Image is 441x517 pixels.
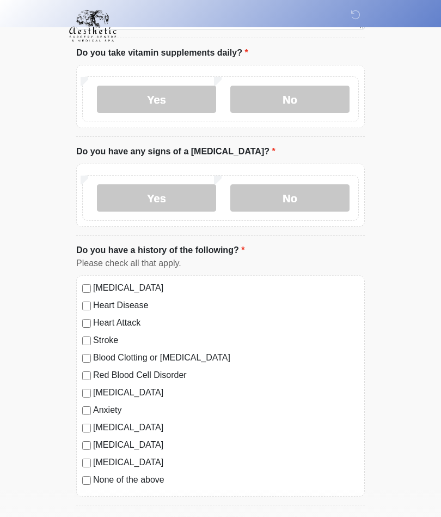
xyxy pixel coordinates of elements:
[82,319,91,328] input: Heart Attack
[93,456,359,469] label: [MEDICAL_DATA]
[93,404,359,417] label: Anxiety
[93,334,359,347] label: Stroke
[82,389,91,398] input: [MEDICAL_DATA]
[230,184,350,212] label: No
[82,476,91,485] input: None of the above
[76,257,365,270] div: Please check all that apply.
[230,86,350,113] label: No
[93,299,359,312] label: Heart Disease
[93,281,359,294] label: [MEDICAL_DATA]
[97,184,216,212] label: Yes
[93,351,359,364] label: Blood Clotting or [MEDICAL_DATA]
[76,145,275,158] label: Do you have any signs of a [MEDICAL_DATA]?
[82,354,91,363] input: Blood Clotting or [MEDICAL_DATA]
[82,424,91,432] input: [MEDICAL_DATA]
[82,336,91,345] input: Stroke
[97,86,216,113] label: Yes
[82,302,91,310] input: Heart Disease
[93,369,359,382] label: Red Blood Cell Disorder
[76,46,248,59] label: Do you take vitamin supplements daily?
[93,316,359,329] label: Heart Attack
[65,8,120,43] img: Aesthetic Surgery Centre, PLLC Logo
[93,386,359,399] label: [MEDICAL_DATA]
[93,438,359,452] label: [MEDICAL_DATA]
[76,244,244,257] label: Do you have a history of the following?
[82,406,91,415] input: Anxiety
[82,441,91,450] input: [MEDICAL_DATA]
[82,459,91,467] input: [MEDICAL_DATA]
[82,284,91,293] input: [MEDICAL_DATA]
[93,421,359,434] label: [MEDICAL_DATA]
[82,371,91,380] input: Red Blood Cell Disorder
[93,473,359,486] label: None of the above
